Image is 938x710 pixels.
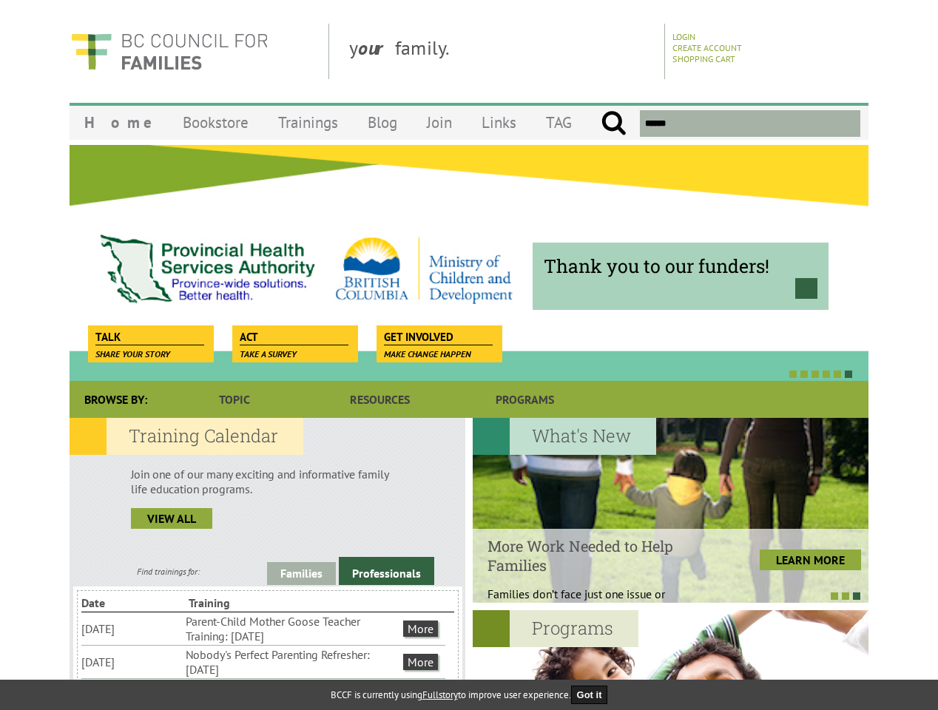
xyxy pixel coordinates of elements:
[186,646,400,678] li: Nobody's Perfect Parenting Refresher: [DATE]
[487,536,709,575] h4: More Work Needed to Help Families
[672,31,695,42] a: Login
[168,105,263,140] a: Bookstore
[403,654,438,670] a: More
[672,42,742,53] a: Create Account
[88,325,212,346] a: Talk Share your story
[384,348,471,359] span: Make change happen
[531,105,587,140] a: TAG
[70,381,162,418] div: Browse By:
[672,53,735,64] a: Shopping Cart
[453,381,598,418] a: Programs
[544,254,817,278] span: Thank you to our funders!
[70,418,303,455] h2: Training Calendar
[240,329,348,345] span: Act
[760,550,861,570] a: LEARN MORE
[403,621,438,637] a: More
[189,594,293,612] li: Training
[240,348,297,359] span: Take a survey
[131,508,212,529] a: view all
[81,653,183,671] li: [DATE]
[473,610,638,647] h2: Programs
[267,562,336,585] a: Families
[377,325,500,346] a: Get Involved Make change happen
[70,566,267,577] div: Find trainings for:
[81,594,186,612] li: Date
[412,105,467,140] a: Join
[95,348,170,359] span: Share your story
[467,105,531,140] a: Links
[186,612,400,645] li: Parent-Child Mother Goose Teacher Training: [DATE]
[337,24,665,79] div: y family.
[70,105,168,140] a: Home
[384,329,493,345] span: Get Involved
[162,381,307,418] a: Topic
[95,329,204,345] span: Talk
[422,689,458,701] a: Fullstory
[601,110,627,137] input: Submit
[473,418,656,455] h2: What's New
[131,467,404,496] p: Join one of our many exciting and informative family life education programs.
[353,105,412,140] a: Blog
[358,35,395,60] strong: our
[263,105,353,140] a: Trainings
[70,24,269,79] img: BC Council for FAMILIES
[339,557,434,585] a: Professionals
[232,325,356,346] a: Act Take a survey
[81,620,183,638] li: [DATE]
[307,381,452,418] a: Resources
[571,686,608,704] button: Got it
[487,586,709,616] p: Families don’t face just one issue or problem;...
